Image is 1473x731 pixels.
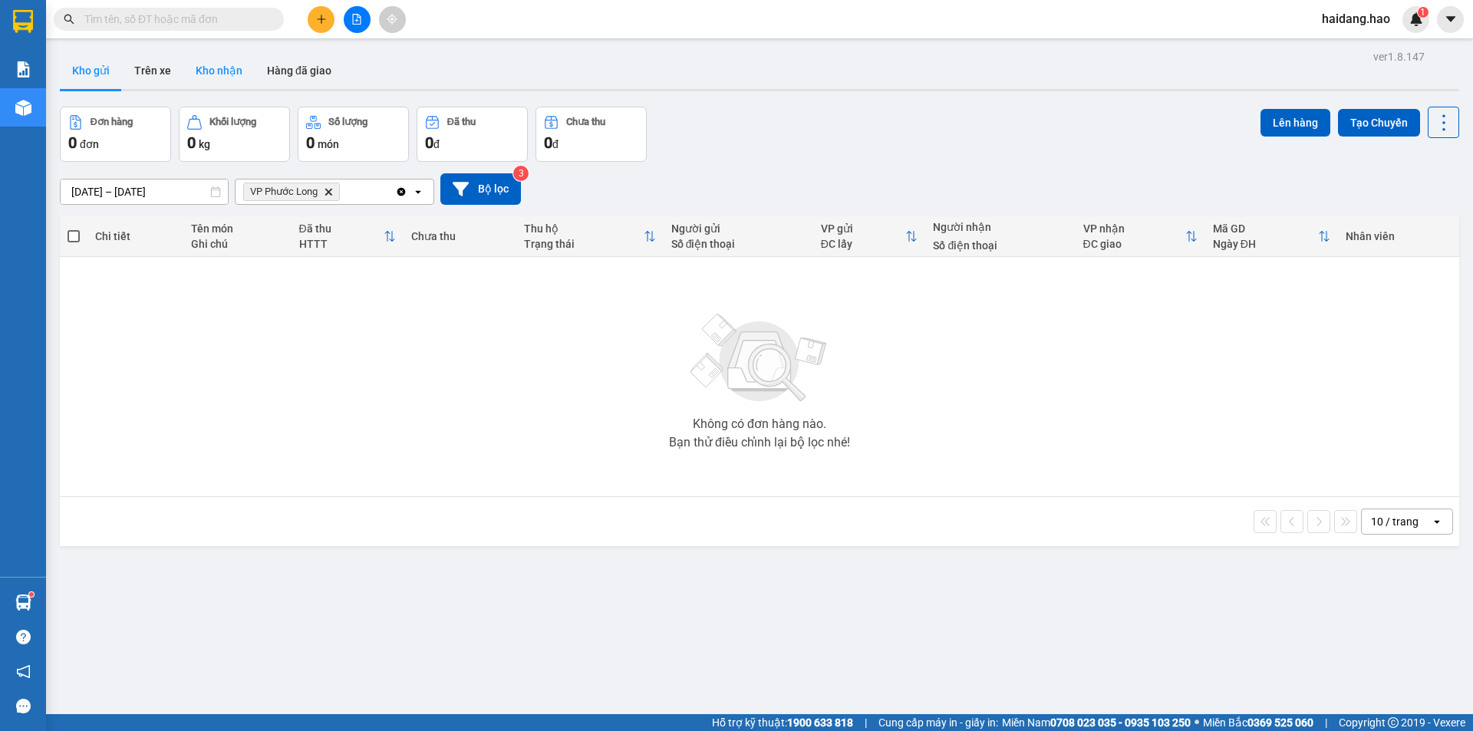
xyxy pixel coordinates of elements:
[1346,230,1452,242] div: Nhân viên
[209,117,256,127] div: Khối lượng
[1418,7,1429,18] sup: 1
[516,216,664,257] th: Toggle SortBy
[1373,48,1425,65] div: ver 1.8.147
[387,14,397,25] span: aim
[683,305,836,412] img: svg+xml;base64,PHN2ZyBjbGFzcz0ibGlzdC1wbHVnX19zdmciIHhtbG5zPSJodHRwOi8vd3d3LnczLm9yZy8yMDAwL3N2Zy...
[29,592,34,597] sup: 1
[1371,514,1419,529] div: 10 / trang
[1203,714,1313,731] span: Miền Bắc
[417,107,528,162] button: Đã thu0đ
[243,183,340,201] span: VP Phước Long, close by backspace
[1050,716,1191,729] strong: 0708 023 035 - 0935 103 250
[292,216,404,257] th: Toggle SortBy
[440,173,521,205] button: Bộ lọc
[183,52,255,89] button: Kho nhận
[187,133,196,152] span: 0
[1437,6,1464,33] button: caret-down
[865,714,867,731] span: |
[64,14,74,25] span: search
[91,117,133,127] div: Đơn hàng
[308,6,334,33] button: plus
[351,14,362,25] span: file-add
[1083,238,1185,250] div: ĐC giao
[671,238,806,250] div: Số điện thoại
[1213,222,1318,235] div: Mã GD
[316,14,327,25] span: plus
[1195,719,1199,726] span: ⚪️
[191,238,284,250] div: Ghi chú
[395,186,407,198] svg: Clear all
[343,184,344,199] input: Selected VP Phước Long.
[933,221,1067,233] div: Người nhận
[250,186,318,198] span: VP Phước Long
[1076,216,1205,257] th: Toggle SortBy
[61,179,228,204] input: Select a date range.
[60,52,122,89] button: Kho gửi
[1260,109,1330,137] button: Lên hàng
[299,222,384,235] div: Đã thu
[191,222,284,235] div: Tên món
[1444,12,1458,26] span: caret-down
[16,630,31,644] span: question-circle
[16,664,31,679] span: notification
[878,714,998,731] span: Cung cấp máy in - giấy in:
[447,117,476,127] div: Đã thu
[693,418,826,430] div: Không có đơn hàng nào.
[524,238,644,250] div: Trạng thái
[255,52,344,89] button: Hàng đã giao
[813,216,926,257] th: Toggle SortBy
[179,107,290,162] button: Khối lượng0kg
[566,117,605,127] div: Chưa thu
[1002,714,1191,731] span: Miền Nam
[671,222,806,235] div: Người gửi
[324,187,333,196] svg: Delete
[821,222,906,235] div: VP gửi
[80,138,99,150] span: đơn
[379,6,406,33] button: aim
[298,107,409,162] button: Số lượng0món
[411,230,509,242] div: Chưa thu
[1388,717,1399,728] span: copyright
[544,133,552,152] span: 0
[84,11,265,28] input: Tìm tên, số ĐT hoặc mã đơn
[1431,515,1443,528] svg: open
[15,61,31,77] img: solution-icon
[15,100,31,116] img: warehouse-icon
[787,716,853,729] strong: 1900 633 818
[13,10,33,33] img: logo-vxr
[669,436,850,449] div: Bạn thử điều chỉnh lại bộ lọc nhé!
[318,138,339,150] span: món
[299,238,384,250] div: HTTT
[821,238,906,250] div: ĐC lấy
[513,166,529,181] sup: 3
[1325,714,1327,731] span: |
[412,186,424,198] svg: open
[199,138,210,150] span: kg
[306,133,315,152] span: 0
[552,138,559,150] span: đ
[524,222,644,235] div: Thu hộ
[68,133,77,152] span: 0
[15,594,31,611] img: warehouse-icon
[433,138,440,150] span: đ
[1205,216,1338,257] th: Toggle SortBy
[122,52,183,89] button: Trên xe
[60,107,171,162] button: Đơn hàng0đơn
[1083,222,1185,235] div: VP nhận
[425,133,433,152] span: 0
[344,6,371,33] button: file-add
[933,239,1067,252] div: Số điện thoại
[16,699,31,713] span: message
[535,107,647,162] button: Chưa thu0đ
[1213,238,1318,250] div: Ngày ĐH
[1420,7,1425,18] span: 1
[95,230,175,242] div: Chi tiết
[1247,716,1313,729] strong: 0369 525 060
[1338,109,1420,137] button: Tạo Chuyến
[328,117,367,127] div: Số lượng
[712,714,853,731] span: Hỗ trợ kỹ thuật:
[1310,9,1402,28] span: haidang.hao
[1409,12,1423,26] img: icon-new-feature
